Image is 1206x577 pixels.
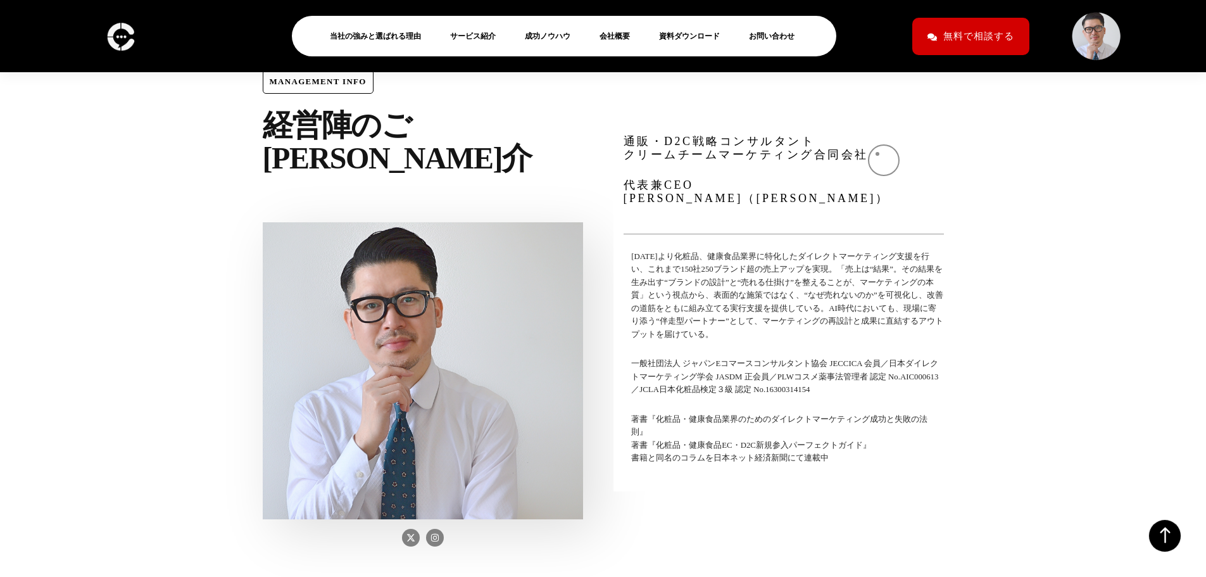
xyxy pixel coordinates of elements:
[263,142,503,175] div: [PERSON_NAME]
[600,29,640,44] a: 会社概要
[292,109,322,143] div: 営
[263,70,374,94] span: Management Info
[631,357,943,396] p: 一般社団法人 ジャパンEコマースコンサルタント協会 JECCICA 会員／日本ダイレクトマーケティング学会 JASDM 正会員／PLWコスメ薬事法管理者 認定 No.AIC000613／JCLA...
[624,179,933,206] p: 代表兼CEO [PERSON_NAME]（[PERSON_NAME]）
[525,29,581,44] a: 成功ノウハウ
[624,135,933,162] p: 通販・D2C戦略コンサルタント クリームチームマーケティング合同会社
[330,29,431,44] a: 当社の強みと選ばれる理由
[263,222,583,519] img: 化粧品・健康食品 通販・D2C業界に特化したコンサルティングとダイレクトマーケティング支援
[631,413,943,465] p: 著書『化粧品・健康食品業界のためのダイレクトマーケティング成功と失敗の法則』 著書『化粧品・健康食品EC・D2C新規参入パーフェクトガイド』 書籍と同名のコラムを日本ネット経済新聞にて連載中
[103,18,138,55] img: logo-c
[381,109,411,143] div: ご
[631,250,943,341] p: [DATE]より化粧品、健康食品業界に特化したダイレクトマーケティング支援を行い、これまで150社250ブランド超の売上アップを実現。「売上は“結果”。その結果を生み出す“ブランドの設計”と“売...
[659,29,730,44] a: 資料ダウンロード
[322,109,351,143] div: 陣
[912,18,1029,55] a: 無料で相談する
[263,109,292,143] div: 経
[943,25,1014,48] span: 無料で相談する
[103,30,138,41] a: logo-c
[351,109,381,143] div: の
[450,29,506,44] a: サービス紹介
[502,142,532,175] div: 介
[749,29,805,44] a: お問い合わせ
